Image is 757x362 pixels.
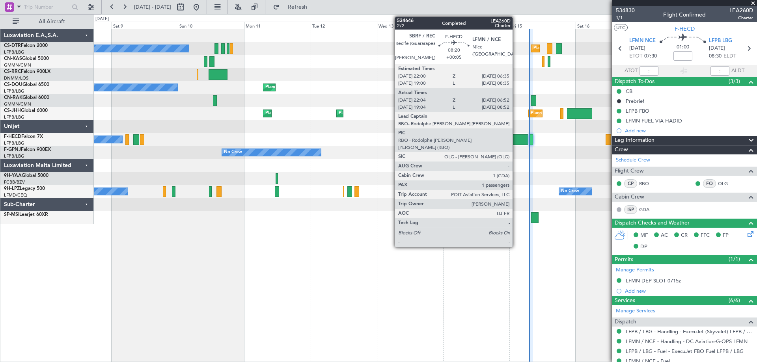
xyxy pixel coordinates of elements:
[663,11,706,19] div: Flight Confirmed
[729,77,740,85] span: (3/3)
[616,6,635,15] span: 534830
[626,117,682,124] div: LFMN FUEL VIA HADID
[640,232,648,239] span: MF
[95,16,109,22] div: [DATE]
[4,108,21,113] span: CS-JHH
[4,88,24,94] a: LFPB/LBG
[443,22,509,29] div: Thu 14
[615,219,690,228] span: Dispatch Checks and Weather
[626,277,681,284] div: LFMN DEP SLOT 0715z
[625,67,638,75] span: ATOT
[626,98,644,104] div: Prebrief
[629,45,645,52] span: [DATE]
[377,22,443,29] div: Wed 13
[616,266,654,274] a: Manage Permits
[4,134,43,139] a: F-HECDFalcon 7X
[723,52,736,60] span: ELDT
[615,296,635,305] span: Services
[614,24,628,31] button: UTC
[677,43,689,51] span: 01:00
[629,37,656,45] span: LFMN NCE
[4,212,19,217] span: SP-MSI
[616,15,635,21] span: 1/1
[639,206,657,213] a: GDA
[224,147,242,158] div: No Crew
[401,43,441,54] div: Planned Maint Sofia
[4,56,22,61] span: CN-KAS
[509,22,576,29] div: Fri 15
[4,173,22,178] span: 9H-YAA
[4,212,48,217] a: SP-MSILearjet 60XR
[729,255,740,263] span: (1/1)
[24,1,69,13] input: Trip Number
[265,108,390,119] div: Planned Maint [GEOGRAPHIC_DATA] ([GEOGRAPHIC_DATA])
[709,37,732,45] span: LFPB LBG
[4,108,48,113] a: CS-JHHGlobal 6000
[311,22,377,29] div: Tue 12
[4,43,21,48] span: CS-DTR
[625,127,753,134] div: Add new
[624,179,637,188] div: CP
[4,147,51,152] a: F-GPNJFalcon 900EX
[615,167,644,176] span: Flight Crew
[244,22,310,29] div: Mon 11
[616,307,655,315] a: Manage Services
[701,232,710,239] span: FFC
[640,66,658,76] input: --:--
[4,192,27,198] a: LFMD/CEQ
[681,232,688,239] span: CR
[4,56,49,61] a: CN-KASGlobal 5000
[625,288,753,294] div: Add new
[4,82,22,87] span: CS-DOU
[4,69,50,74] a: CS-RRCFalcon 900LX
[729,15,753,21] span: Charter
[615,136,654,145] span: Leg Information
[4,69,21,74] span: CS-RRC
[615,77,654,86] span: Dispatch To-Dos
[615,145,628,154] span: Crew
[4,173,48,178] a: 9H-YAAGlobal 5000
[639,180,657,187] a: RBO
[615,255,633,264] span: Permits
[723,232,729,239] span: FP
[626,348,744,355] a: LFPB / LBG - Fuel - ExecuJet FBO Fuel LFPB / LBG
[112,22,178,29] div: Sat 9
[4,114,24,120] a: LFPB/LBG
[4,49,24,55] a: LFPB/LBG
[269,1,317,13] button: Refresh
[4,153,24,159] a: LFPB/LBG
[729,296,740,304] span: (6/6)
[626,88,632,95] div: CB
[729,6,753,15] span: LEA260D
[4,147,21,152] span: F-GPNJ
[4,82,49,87] a: CS-DOUGlobal 6500
[709,52,722,60] span: 08:30
[731,67,744,75] span: ALDT
[467,82,597,93] div: Unplanned Maint [GEOGRAPHIC_DATA] ([GEOGRAPHIC_DATA])
[134,4,171,11] span: [DATE] - [DATE]
[626,338,748,345] a: LFMN / NCE - Handling - DC Aviation-G-OPS LFMN
[703,179,716,188] div: FO
[4,75,28,81] a: DNMM/LOS
[4,43,48,48] a: CS-DTRFalcon 2000
[4,140,24,146] a: LFPB/LBG
[281,4,314,10] span: Refresh
[4,179,25,185] a: FCBB/BZV
[561,186,579,197] div: No Crew
[4,95,49,100] a: CN-RAKGlobal 6000
[4,186,45,191] a: 9H-LPZLegacy 500
[4,186,20,191] span: 9H-LPZ
[718,180,736,187] a: OLG
[339,108,463,119] div: Planned Maint [GEOGRAPHIC_DATA] ([GEOGRAPHIC_DATA])
[21,19,83,24] span: All Aircraft
[4,101,31,107] a: GMMN/CMN
[533,43,658,54] div: Planned Maint [GEOGRAPHIC_DATA] ([GEOGRAPHIC_DATA])
[615,193,644,202] span: Cabin Crew
[709,45,725,52] span: [DATE]
[4,62,31,68] a: GMMN/CMN
[4,95,22,100] span: CN-RAK
[615,317,636,327] span: Dispatch
[640,243,647,251] span: DP
[661,232,668,239] span: AC
[626,328,753,335] a: LFPB / LBG - Handling - ExecuJet (Skyvalet) LFPB / LBG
